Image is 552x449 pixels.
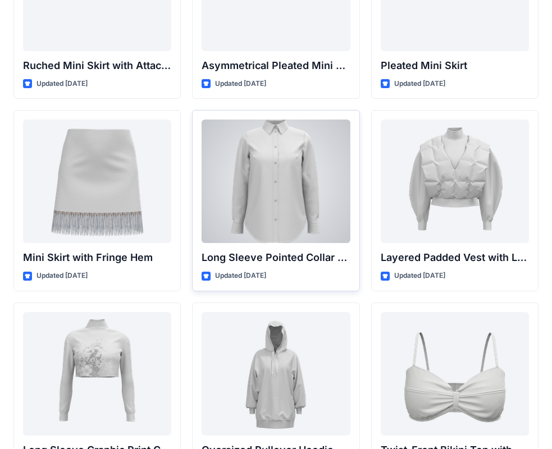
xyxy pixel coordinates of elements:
a: Long Sleeve Pointed Collar Button-Up Shirt [202,120,350,243]
p: Updated [DATE] [394,78,445,90]
p: Updated [DATE] [394,270,445,282]
p: Mini Skirt with Fringe Hem [23,250,171,265]
a: Twist-Front Bikini Top with Thin Straps [381,312,529,436]
p: Long Sleeve Pointed Collar Button-Up Shirt [202,250,350,265]
p: Updated [DATE] [215,78,266,90]
p: Asymmetrical Pleated Mini Skirt with Drape [202,58,350,74]
a: Layered Padded Vest with Long Sleeve Top [381,120,529,243]
a: Mini Skirt with Fringe Hem [23,120,171,243]
a: Oversized Pullover Hoodie with Front Pocket [202,312,350,436]
p: Updated [DATE] [215,270,266,282]
p: Pleated Mini Skirt [381,58,529,74]
a: Long Sleeve Graphic Print Cropped Turtleneck [23,312,171,436]
p: Updated [DATE] [37,78,88,90]
p: Updated [DATE] [37,270,88,282]
p: Ruched Mini Skirt with Attached Draped Panel [23,58,171,74]
p: Layered Padded Vest with Long Sleeve Top [381,250,529,265]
